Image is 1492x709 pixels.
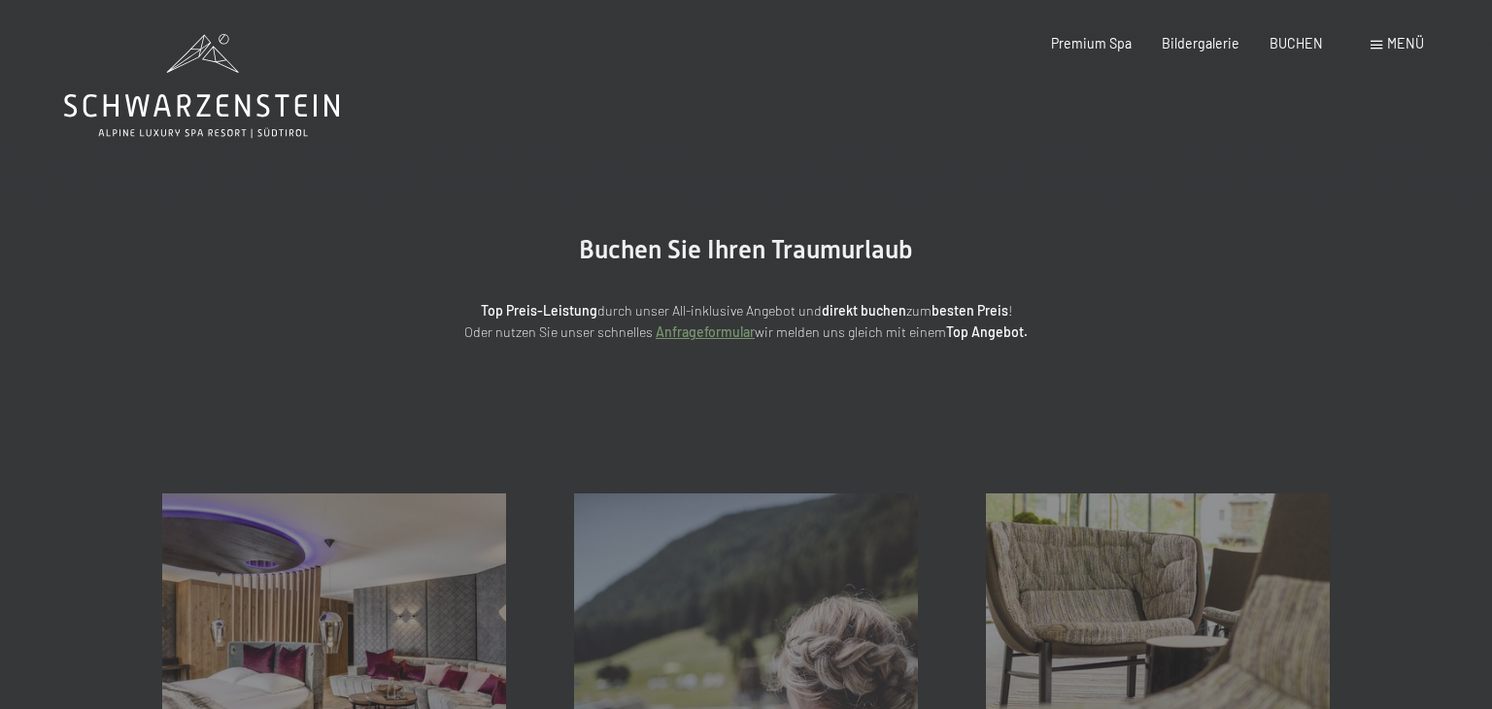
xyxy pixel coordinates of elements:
strong: Top Angebot. [946,323,1028,340]
a: Bildergalerie [1162,35,1239,51]
strong: Top Preis-Leistung [481,302,597,319]
span: Menü [1387,35,1424,51]
strong: besten Preis [932,302,1008,319]
a: BUCHEN [1270,35,1323,51]
p: durch unser All-inklusive Angebot und zum ! Oder nutzen Sie unser schnelles wir melden uns gleich... [319,300,1173,344]
a: Anfrageformular [656,323,755,340]
span: Buchen Sie Ihren Traumurlaub [579,235,913,264]
a: Premium Spa [1051,35,1132,51]
strong: direkt buchen [822,302,906,319]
